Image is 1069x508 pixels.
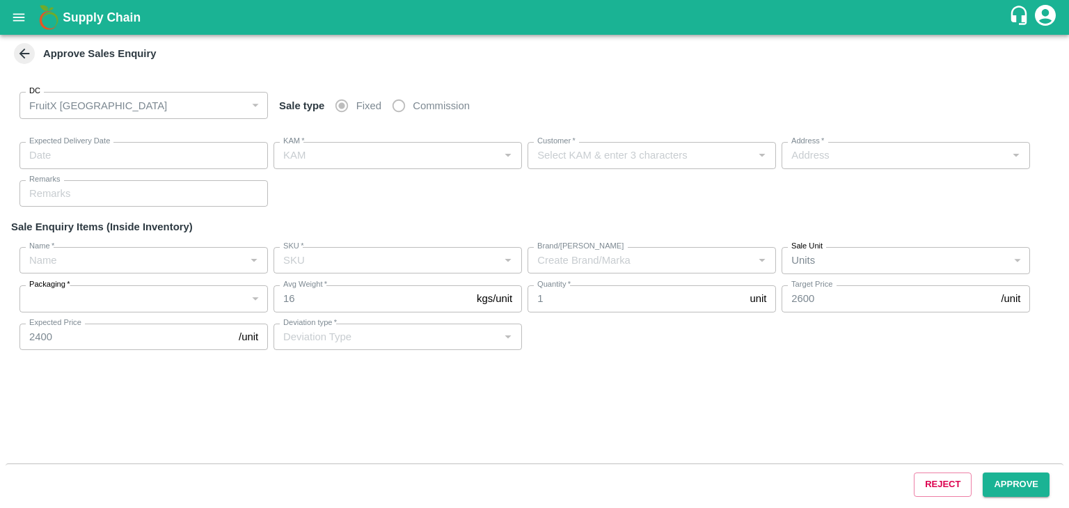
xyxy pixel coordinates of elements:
div: account of current user [1033,3,1058,32]
span: Commission [413,98,470,113]
span: Fixed [356,98,381,113]
button: Approve [983,473,1050,497]
p: unit [750,291,766,306]
label: Customer [537,136,576,147]
label: DC [29,86,40,97]
p: FruitX [GEOGRAPHIC_DATA] [29,98,167,113]
button: Reject [914,473,972,497]
strong: Approve Sales Enquiry [43,48,157,59]
p: /unit [239,329,258,344]
label: Remarks [29,174,61,185]
label: SKU [283,241,303,252]
input: 0.0 [528,285,744,312]
span: Sale type [274,100,330,111]
input: Address [786,146,1003,164]
label: Packaging [29,279,70,290]
img: logo [35,3,63,31]
input: Name [24,251,241,269]
label: Target Price [791,279,832,290]
label: Expected Delivery Date [29,136,110,147]
input: 0.0 [274,285,471,312]
label: Brand/[PERSON_NAME] [537,241,624,252]
input: SKU [278,251,495,269]
div: customer-support [1008,5,1033,30]
label: Deviation type [283,317,337,328]
input: Create Brand/Marka [532,251,749,269]
input: Select KAM & enter 3 characters [532,146,749,164]
input: Remarks [19,180,268,207]
input: KAM [278,146,495,164]
p: Units [791,253,815,268]
input: Deviation Type [278,328,495,346]
label: Avg Weight [283,279,327,290]
label: Quantity [537,279,571,290]
button: open drawer [3,1,35,33]
label: Address [791,136,824,147]
a: Supply Chain [63,8,1008,27]
p: kgs/unit [477,291,512,306]
label: Expected Price [29,317,81,328]
input: Choose date, selected date is Sep 8, 2025 [19,142,258,168]
b: Supply Chain [63,10,141,24]
label: KAM [283,136,305,147]
strong: Sale Enquiry Items (Inside Inventory) [11,221,193,232]
label: Sale Unit [791,241,823,252]
p: /unit [1001,291,1020,306]
label: Name [29,241,54,252]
